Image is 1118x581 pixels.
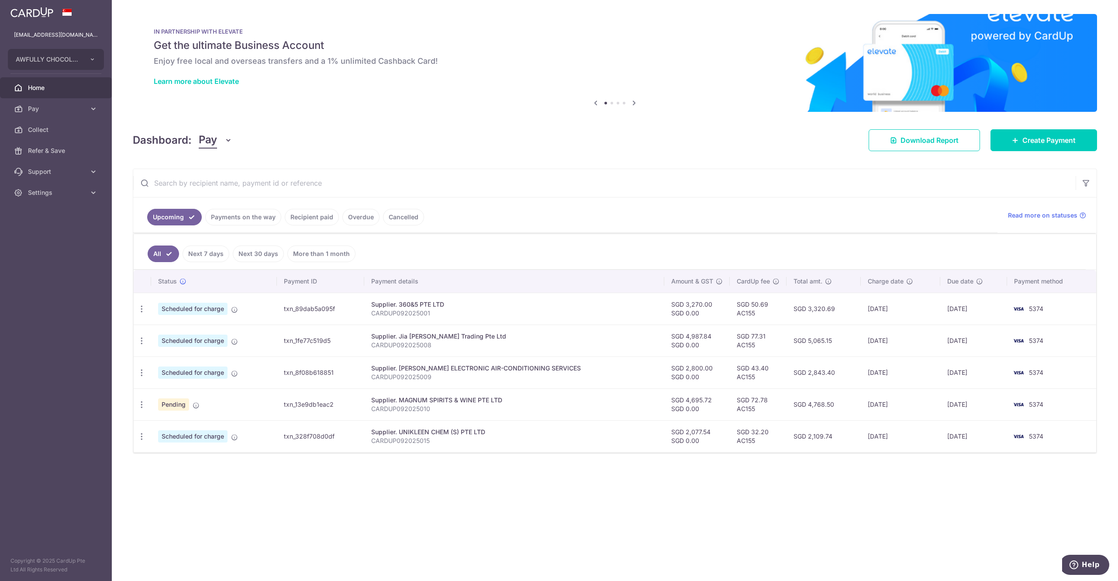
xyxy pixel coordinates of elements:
span: Due date [947,277,973,286]
td: [DATE] [861,356,940,388]
button: Pay [199,132,232,149]
td: SGD 2,109.74 [787,420,861,452]
span: Scheduled for charge [158,303,228,315]
td: txn_89dab5a095f [277,293,364,325]
a: Upcoming [147,209,202,225]
img: Renovation banner [133,14,1097,112]
span: Collect [28,125,86,134]
td: [DATE] [861,325,940,356]
td: SGD 2,843.40 [787,356,861,388]
span: Settings [28,188,86,197]
td: SGD 43.40 AC155 [730,356,787,388]
td: txn_1fe77c519d5 [277,325,364,356]
td: [DATE] [940,293,1007,325]
td: SGD 4,768.50 [787,388,861,420]
span: Total amt. [794,277,822,286]
td: SGD 2,800.00 SGD 0.00 [664,356,730,388]
td: SGD 50.69 AC155 [730,293,787,325]
td: txn_328f708d0df [277,420,364,452]
span: 5374 [1029,337,1043,344]
div: Supplier. UNIKLEEN CHEM (S) PTE LTD [371,428,657,436]
td: SGD 3,320.69 [787,293,861,325]
a: Create Payment [990,129,1097,151]
span: Scheduled for charge [158,367,228,379]
a: Recipient paid [285,209,339,225]
span: 5374 [1029,305,1043,312]
span: 5374 [1029,432,1043,440]
h4: Dashboard: [133,132,192,148]
span: Scheduled for charge [158,430,228,443]
span: Refer & Save [28,146,86,155]
td: [DATE] [940,356,1007,388]
a: Next 7 days [183,246,229,262]
td: txn_8f08b618851 [277,356,364,388]
h5: Get the ultimate Business Account [154,38,1076,52]
a: Cancelled [383,209,424,225]
span: Pay [28,104,86,113]
a: Payments on the way [205,209,281,225]
span: AWFULLY CHOCOLATE CENTRAL KITCHEN PTE. LTD. [16,55,80,64]
p: CARDUP092025008 [371,341,657,349]
td: [DATE] [861,293,940,325]
img: Bank Card [1010,431,1027,442]
img: Bank Card [1010,304,1027,314]
span: Scheduled for charge [158,335,228,347]
td: txn_13e9db1eac2 [277,388,364,420]
th: Payment details [364,270,664,293]
p: [EMAIL_ADDRESS][DOMAIN_NAME] [14,31,98,39]
p: CARDUP092025001 [371,309,657,318]
div: Supplier. Jia [PERSON_NAME] Trading Pte Ltd [371,332,657,341]
iframe: Opens a widget where you can find more information [1062,555,1109,577]
a: More than 1 month [287,246,355,262]
th: Payment ID [277,270,364,293]
img: Bank Card [1010,367,1027,378]
td: [DATE] [940,420,1007,452]
img: Bank Card [1010,399,1027,410]
p: CARDUP092025010 [371,405,657,413]
div: Supplier. [PERSON_NAME] ELECTRONIC AIR-CONDITIONING SERVICES [371,364,657,373]
td: SGD 72.78 AC155 [730,388,787,420]
span: Charge date [868,277,904,286]
a: Learn more about Elevate [154,77,239,86]
td: SGD 77.31 AC155 [730,325,787,356]
span: Status [158,277,177,286]
p: CARDUP092025015 [371,436,657,445]
span: Support [28,167,86,176]
td: [DATE] [940,325,1007,356]
div: Supplier. 360&5 PTE LTD [371,300,657,309]
span: Create Payment [1022,135,1076,145]
h6: Enjoy free local and overseas transfers and a 1% unlimited Cashback Card! [154,56,1076,66]
td: SGD 5,065.15 [787,325,861,356]
span: 5374 [1029,401,1043,408]
span: Pay [199,132,217,149]
span: Download Report [901,135,959,145]
td: SGD 3,270.00 SGD 0.00 [664,293,730,325]
p: IN PARTNERSHIP WITH ELEVATE [154,28,1076,35]
td: [DATE] [861,420,940,452]
div: Supplier. MAGNUM SPIRITS & WINE PTE LTD [371,396,657,405]
td: [DATE] [940,388,1007,420]
td: [DATE] [861,388,940,420]
span: Home [28,83,86,92]
p: CARDUP092025009 [371,373,657,381]
span: 5374 [1029,369,1043,376]
td: SGD 4,987.84 SGD 0.00 [664,325,730,356]
th: Payment method [1007,270,1096,293]
td: SGD 32.20 AC155 [730,420,787,452]
a: Next 30 days [233,246,284,262]
input: Search by recipient name, payment id or reference [133,169,1076,197]
a: Download Report [869,129,980,151]
td: SGD 4,695.72 SGD 0.00 [664,388,730,420]
a: All [148,246,179,262]
a: Overdue [342,209,380,225]
img: Bank Card [1010,335,1027,346]
span: Pending [158,398,189,411]
a: Read more on statuses [1008,211,1086,220]
img: CardUp [10,7,53,17]
button: AWFULLY CHOCOLATE CENTRAL KITCHEN PTE. LTD. [8,49,104,70]
span: Read more on statuses [1008,211,1077,220]
td: SGD 2,077.54 SGD 0.00 [664,420,730,452]
span: CardUp fee [737,277,770,286]
span: Amount & GST [671,277,713,286]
